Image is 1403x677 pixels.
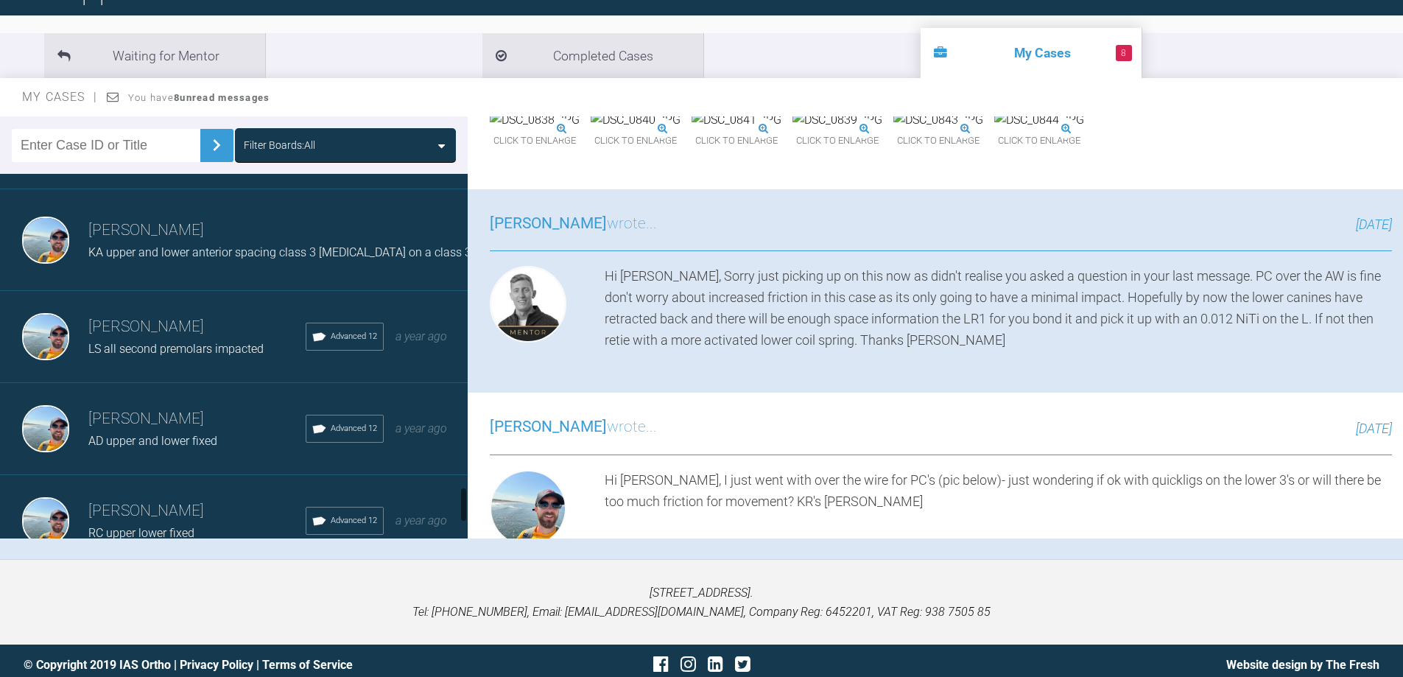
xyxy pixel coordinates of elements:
h3: [PERSON_NAME] [88,407,306,432]
span: [DATE] [1356,421,1392,436]
img: Owen Walls [22,405,69,452]
img: DSC_0838.JPG [490,111,580,130]
span: [PERSON_NAME] [490,418,607,435]
span: [PERSON_NAME] [490,214,607,232]
span: a year ago [395,421,447,435]
img: Owen Walls [22,217,69,264]
h3: wrote... [490,211,657,236]
p: [STREET_ADDRESS]. Tel: [PHONE_NUMBER], Email: [EMAIL_ADDRESS][DOMAIN_NAME], Company Reg: 6452201,... [24,583,1379,621]
img: DSC_0839.JPG [792,111,882,130]
span: AD upper and lower fixed [88,434,217,448]
span: My Cases [22,90,98,104]
div: Hi [PERSON_NAME], I just went with over the wire for PC's (pic below)- just wondering if ok with ... [605,470,1392,553]
span: Click to enlarge [692,130,781,152]
span: Click to enlarge [792,130,882,152]
h3: wrote... [490,415,657,440]
span: Click to enlarge [490,130,580,152]
img: chevronRight.28bd32b0.svg [205,133,228,157]
input: Enter Case ID or Title [12,129,200,162]
span: RC upper lower fixed [88,526,194,540]
a: Website design by The Fresh [1226,658,1379,672]
span: Advanced 12 [331,514,377,527]
img: DSC_0840.JPG [591,111,681,130]
span: Click to enlarge [591,130,681,152]
img: Josh Rowley [490,266,566,343]
h3: [PERSON_NAME] [88,315,306,340]
img: Owen Walls [490,470,566,547]
span: KA upper and lower anterior spacing class 3 [MEDICAL_DATA] on a class 3 skeletal base. Bimaxillar... [88,245,674,259]
a: Privacy Policy [180,658,253,672]
strong: 8 unread messages [174,92,270,103]
span: Click to enlarge [893,130,983,152]
img: DSC_0843.JPG [893,111,983,130]
span: Advanced 12 [331,330,377,343]
span: Click to enlarge [994,130,1084,152]
img: DSC_0841.JPG [692,111,781,130]
li: Waiting for Mentor [44,33,265,78]
div: Filter Boards: All [244,137,315,153]
span: [DATE] [1356,217,1392,232]
span: LS all second premolars impacted [88,342,264,356]
a: Terms of Service [262,658,353,672]
span: You have [128,92,270,103]
h3: [PERSON_NAME] [88,499,306,524]
span: 8 [1116,45,1132,61]
h3: [PERSON_NAME] [88,218,674,243]
li: Completed Cases [482,33,703,78]
img: Owen Walls [22,313,69,360]
img: Owen Walls [22,497,69,544]
span: a year ago [395,513,447,527]
div: © Copyright 2019 IAS Ortho | | [24,656,476,675]
img: DSC_0844.JPG [994,111,1084,130]
span: a year ago [395,329,447,343]
li: My Cases [921,28,1142,78]
span: Advanced 12 [331,422,377,435]
div: Hi [PERSON_NAME], Sorry just picking up on this now as didn't realise you asked a question in you... [605,266,1392,351]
